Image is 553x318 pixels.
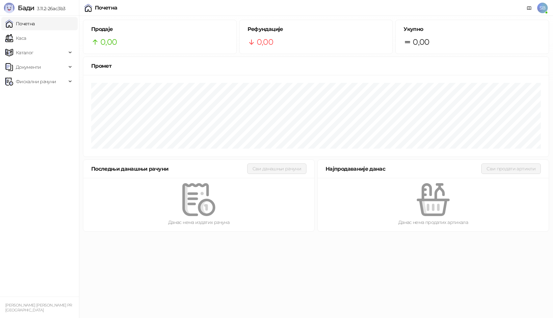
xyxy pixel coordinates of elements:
[247,163,306,174] button: Сви данашњи рачуни
[100,36,117,48] span: 0,00
[248,25,385,33] h5: Рефундације
[5,32,26,45] a: Каса
[326,165,481,173] div: Најпродаваније данас
[91,165,247,173] div: Последњи данашњи рачуни
[5,17,35,30] a: Почетна
[16,75,56,88] span: Фискални рачуни
[91,62,541,70] div: Промет
[524,3,535,13] a: Документација
[257,36,273,48] span: 0,00
[16,46,34,59] span: Каталог
[537,3,548,13] span: SB
[5,303,72,312] small: [PERSON_NAME] [PERSON_NAME] PR [GEOGRAPHIC_DATA]
[91,25,228,33] h5: Продаје
[481,163,541,174] button: Сви продати артикли
[18,4,34,12] span: Бади
[328,219,538,226] div: Данас нема продатих артикала
[4,3,14,13] img: Logo
[404,25,541,33] h5: Укупно
[16,61,41,74] span: Документи
[95,5,118,11] div: Почетна
[94,219,304,226] div: Данас нема издатих рачуна
[413,36,429,48] span: 0,00
[34,6,65,12] span: 3.11.2-26ac3b3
